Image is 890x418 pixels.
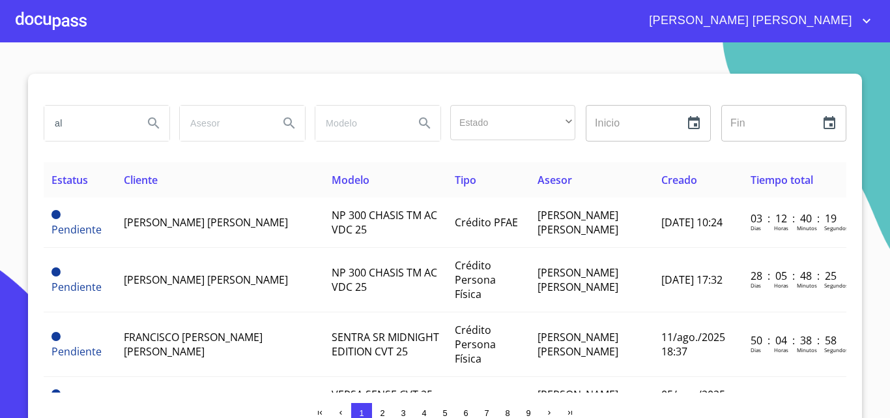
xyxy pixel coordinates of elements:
span: Tipo [455,173,476,187]
span: 1 [359,408,364,418]
p: 56 : 03 : 43 : 05 [751,391,839,405]
span: Crédito Persona Física [455,323,496,366]
p: Horas [774,224,788,231]
span: [PERSON_NAME] [PERSON_NAME] [639,10,859,31]
span: Modelo [332,173,369,187]
input: search [180,106,268,141]
span: 4 [422,408,426,418]
span: [DATE] 17:32 [661,273,723,287]
input: search [44,106,133,141]
span: Pendiente [51,344,102,359]
span: Estatus [51,173,88,187]
button: Search [274,108,305,139]
span: Pendiente [51,210,61,219]
p: 28 : 05 : 48 : 25 [751,269,839,283]
span: 9 [526,408,530,418]
span: NP 300 CHASIS TM AC VDC 25 [332,208,437,237]
span: FRANCISCO [PERSON_NAME] [PERSON_NAME] [124,330,263,359]
span: 6 [463,408,468,418]
p: 50 : 04 : 38 : 58 [751,333,839,348]
span: Crédito Persona Física [455,258,496,301]
span: [PERSON_NAME] [PERSON_NAME] [124,215,288,230]
span: Cliente [124,173,158,187]
span: Creado [661,173,697,187]
span: Pendiente [51,267,61,276]
span: [PERSON_NAME] [PERSON_NAME] [538,208,618,237]
span: 05/ago./2025 19:32 [661,387,725,416]
span: 7 [484,408,489,418]
button: account of current user [639,10,874,31]
span: NP 300 CHASIS TM AC VDC 25 [332,265,437,294]
p: Horas [774,282,788,289]
span: [PERSON_NAME] [PERSON_NAME] [124,273,288,287]
p: Minutos [797,346,817,353]
button: Search [409,108,440,139]
span: Pendiente [51,280,102,294]
input: search [315,106,404,141]
p: Dias [751,346,761,353]
p: Dias [751,282,761,289]
span: 8 [505,408,510,418]
span: [PERSON_NAME] [PERSON_NAME] [538,330,618,359]
p: Horas [774,346,788,353]
span: 2 [380,408,384,418]
span: [DATE] 10:24 [661,215,723,230]
span: Tiempo total [751,173,813,187]
div: ​ [450,105,575,140]
span: Pendiente [51,222,102,237]
p: Segundos [824,224,848,231]
p: Minutos [797,224,817,231]
span: 3 [401,408,405,418]
span: 11/ago./2025 18:37 [661,330,725,359]
span: SENTRA SR MIDNIGHT EDITION CVT 25 [332,330,439,359]
span: Pendiente [51,332,61,341]
p: Segundos [824,346,848,353]
p: Dias [751,224,761,231]
span: VERSA SENSE CVT 25 SIN ACC [332,387,433,416]
span: 5 [442,408,447,418]
span: [PERSON_NAME] [PERSON_NAME] [538,265,618,294]
span: Asesor [538,173,572,187]
p: 03 : 12 : 40 : 19 [751,211,839,226]
button: Search [138,108,169,139]
p: Minutos [797,282,817,289]
p: Segundos [824,282,848,289]
span: [PERSON_NAME] [PERSON_NAME] [538,387,618,416]
span: Pendiente [51,389,61,398]
span: Crédito PFAE [455,215,518,230]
